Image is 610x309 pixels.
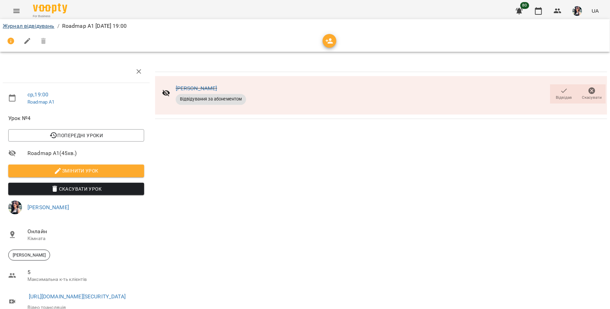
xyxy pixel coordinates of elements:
[592,7,599,14] span: UA
[8,129,144,142] button: Попередні уроки
[520,2,529,9] span: 80
[29,293,126,300] a: [URL][DOMAIN_NAME][SECURITY_DATA]
[14,131,139,140] span: Попередні уроки
[8,201,22,214] img: bfead1ea79d979fadf21ae46c61980e3.jpg
[8,3,25,19] button: Menu
[33,14,67,19] span: For Business
[27,235,144,242] p: Кімната
[176,85,217,92] a: [PERSON_NAME]
[27,99,55,105] a: Roadmap A1
[57,22,59,30] li: /
[3,22,607,30] nav: breadcrumb
[556,95,572,100] span: Відвідав
[27,227,144,236] span: Онлайн
[27,276,144,283] p: Максимальна к-ть клієнтів
[33,3,67,13] img: Voopty Logo
[582,95,602,100] span: Скасувати
[27,91,48,98] a: ср , 19:00
[8,250,50,261] div: [PERSON_NAME]
[176,96,246,102] span: Відвідування за абонементом
[14,167,139,175] span: Змінити урок
[27,204,69,211] a: [PERSON_NAME]
[8,114,144,122] span: Урок №4
[14,185,139,193] span: Скасувати Урок
[573,6,582,16] img: bfead1ea79d979fadf21ae46c61980e3.jpg
[62,22,127,30] p: Roadmap A1 [DATE] 19:00
[8,183,144,195] button: Скасувати Урок
[27,149,144,157] span: Roadmap A1 ( 45 хв. )
[8,165,144,177] button: Змінити урок
[9,252,50,258] span: [PERSON_NAME]
[550,84,578,104] button: Відвідав
[589,4,602,17] button: UA
[578,84,606,104] button: Скасувати
[27,268,144,276] span: 5
[3,23,55,29] a: Журнал відвідувань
